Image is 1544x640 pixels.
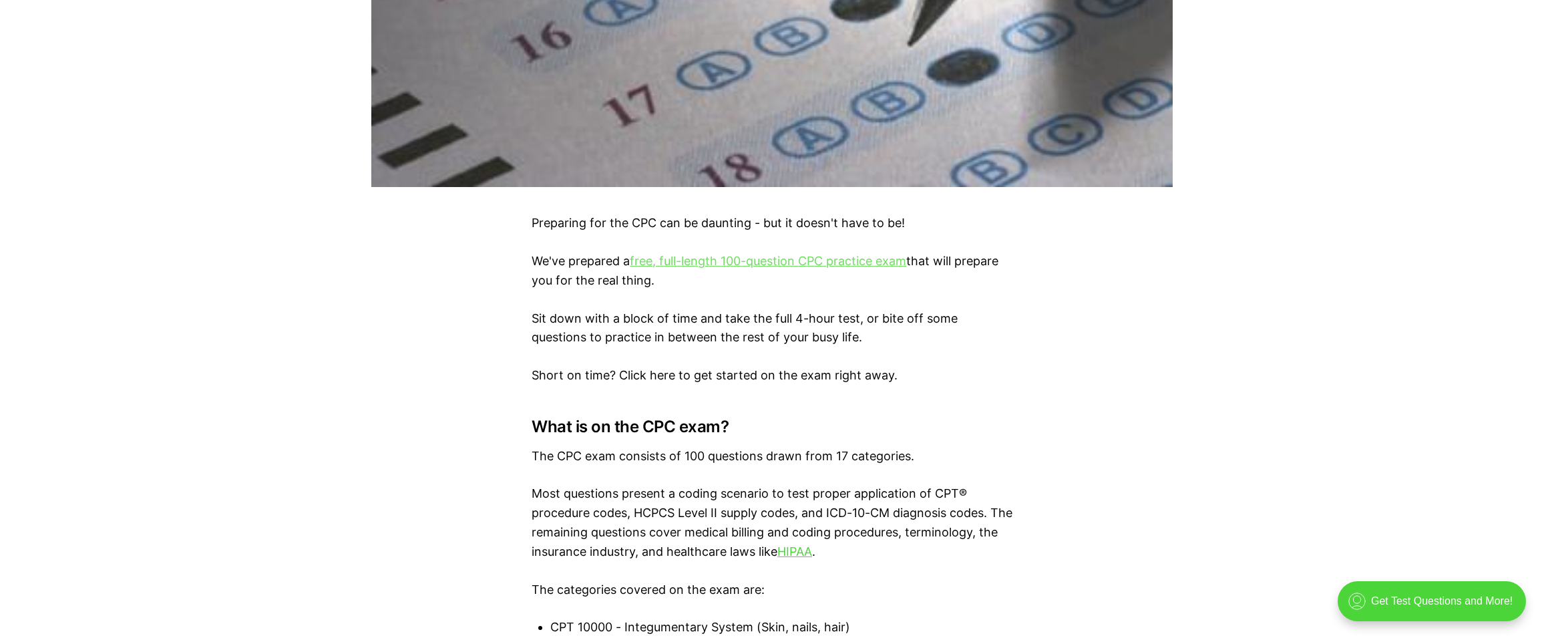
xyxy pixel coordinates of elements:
p: The categories covered on the exam are: [532,581,1012,600]
iframe: portal-trigger [1326,575,1544,640]
li: CPT 10000 - Integumentary System (Skin, nails, hair) [550,618,1012,637]
p: The CPC exam consists of 100 questions drawn from 17 categories. [532,447,1012,466]
h3: What is on the CPC exam? [532,418,1012,436]
p: Most questions present a coding scenario to test proper application of CPT® procedure codes, HCPC... [532,484,1012,561]
a: free, full-length 100-question CPC practice exam [630,254,906,268]
a: HIPAA [777,544,812,558]
p: Short on time? Click here to get started on the exam right away. [532,366,1012,385]
p: Preparing for the CPC can be daunting - but it doesn't have to be! [532,214,1012,233]
p: We've prepared a that will prepare you for the real thing. [532,252,1012,291]
p: Sit down with a block of time and take the full 4-hour test, or bite off some questions to practi... [532,309,1012,348]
